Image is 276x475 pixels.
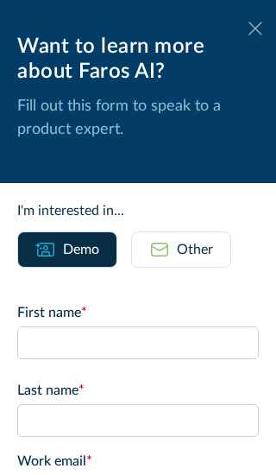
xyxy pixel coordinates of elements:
label: First name [17,302,259,323]
div: Demo [63,239,99,260]
div: I'm interested in... [17,200,259,221]
div: Other [177,239,213,260]
p: Fill out this form to speak to a product expert. [17,95,259,142]
label: Work email [17,451,259,472]
div: Want to learn more about Faros AI? [17,35,259,85]
label: Last name [17,380,259,401]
